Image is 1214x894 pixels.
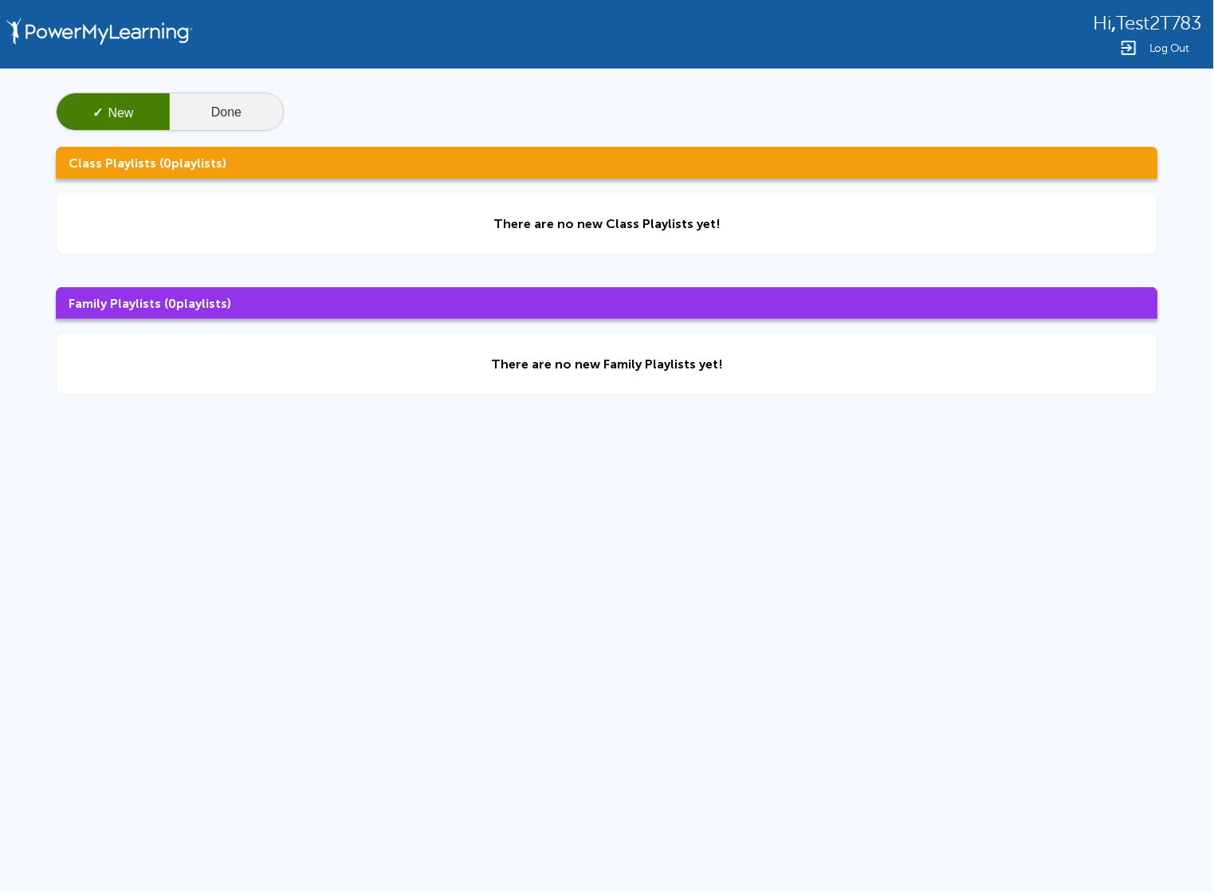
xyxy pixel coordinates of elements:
img: Logout Icon [1119,38,1138,57]
button: ✓New [57,93,170,132]
span: 0 [168,296,176,311]
div: , [1094,11,1201,34]
span: Test2T783 [1116,13,1201,34]
button: Done [170,93,283,132]
span: 0 [163,156,171,171]
iframe: Chat [1146,822,1202,882]
span: ✓ [92,106,103,120]
h3: Family Playlists ( playlists) [56,287,1158,319]
span: Hi [1094,13,1112,34]
span: Log Out [1149,42,1189,54]
div: There are no new Family Playlists yet! [491,356,723,372]
h3: Class Playlists ( playlists) [56,147,1158,179]
div: There are no new Class Playlists yet! [493,216,721,231]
